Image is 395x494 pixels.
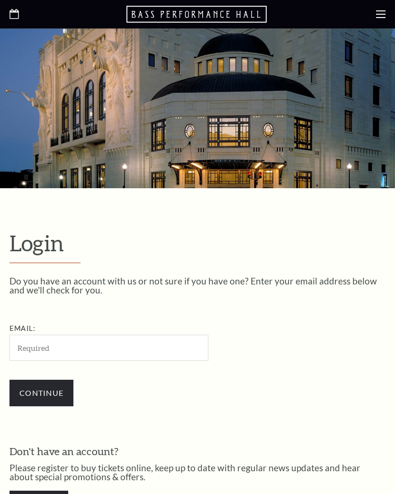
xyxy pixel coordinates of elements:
[9,380,73,406] input: Continue
[9,335,208,361] input: Required
[9,324,36,332] label: Email:
[9,276,386,294] p: Do you have an account with us or not sure if you have one? Enter your email address below and we...
[9,229,64,256] span: Login
[9,463,386,481] p: Please register to buy tickets online, keep up to date with regular news updates and hear about s...
[9,444,386,459] h3: Don't have an account?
